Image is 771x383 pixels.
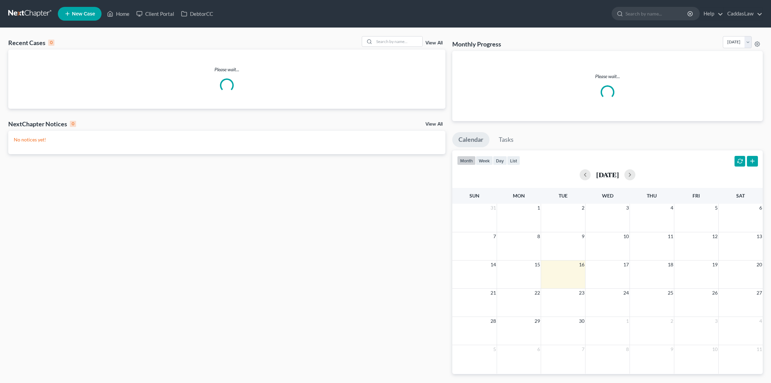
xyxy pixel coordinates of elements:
[507,156,520,165] button: list
[493,345,497,353] span: 5
[534,289,541,297] span: 22
[425,41,443,45] a: View All
[534,317,541,325] span: 29
[476,156,493,165] button: week
[623,289,630,297] span: 24
[736,193,745,199] span: Sat
[578,317,585,325] span: 30
[70,121,76,127] div: 0
[700,8,723,20] a: Help
[490,289,497,297] span: 21
[534,260,541,269] span: 15
[452,40,501,48] h3: Monthly Progress
[625,317,630,325] span: 1
[559,193,568,199] span: Tue
[623,232,630,241] span: 10
[452,132,489,147] a: Calendar
[537,232,541,241] span: 8
[581,345,585,353] span: 7
[458,73,757,80] p: Please wait...
[578,260,585,269] span: 16
[14,136,440,143] p: No notices yet!
[8,66,445,73] p: Please wait...
[647,193,657,199] span: Thu
[493,232,497,241] span: 7
[8,120,76,128] div: NextChapter Notices
[457,156,476,165] button: month
[670,345,674,353] span: 9
[670,204,674,212] span: 4
[578,289,585,297] span: 23
[667,260,674,269] span: 18
[490,204,497,212] span: 31
[714,204,718,212] span: 5
[493,156,507,165] button: day
[490,317,497,325] span: 28
[537,345,541,353] span: 6
[756,260,763,269] span: 20
[711,345,718,353] span: 10
[693,193,700,199] span: Fri
[756,289,763,297] span: 27
[72,11,95,17] span: New Case
[724,8,762,20] a: CaddasLaw
[596,171,619,178] h2: [DATE]
[625,345,630,353] span: 8
[537,204,541,212] span: 1
[759,317,763,325] span: 4
[581,204,585,212] span: 2
[625,204,630,212] span: 3
[469,193,479,199] span: Sun
[133,8,178,20] a: Client Portal
[490,260,497,269] span: 14
[48,40,54,46] div: 0
[493,132,520,147] a: Tasks
[711,260,718,269] span: 19
[374,36,422,46] input: Search by name...
[711,232,718,241] span: 12
[667,232,674,241] span: 11
[623,260,630,269] span: 17
[581,232,585,241] span: 9
[756,232,763,241] span: 13
[667,289,674,297] span: 25
[625,7,688,20] input: Search by name...
[714,317,718,325] span: 3
[602,193,613,199] span: Wed
[513,193,525,199] span: Mon
[756,345,763,353] span: 11
[425,122,443,127] a: View All
[178,8,216,20] a: DebtorCC
[711,289,718,297] span: 26
[104,8,133,20] a: Home
[8,39,54,47] div: Recent Cases
[670,317,674,325] span: 2
[759,204,763,212] span: 6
